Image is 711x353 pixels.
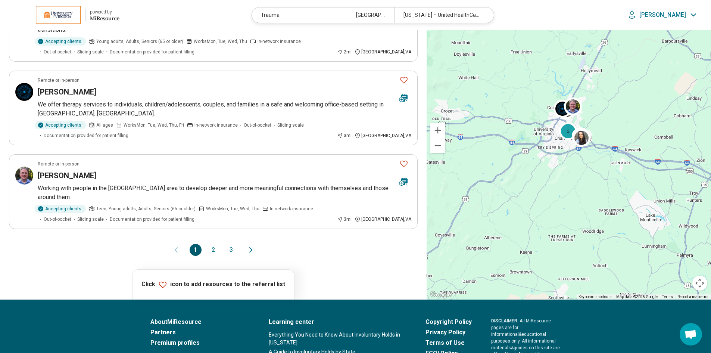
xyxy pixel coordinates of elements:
a: Copyright Policy [425,318,472,326]
div: 3 mi [337,132,352,139]
span: Works Mon, Tue, Wed, Thu [206,205,259,212]
span: Young adults, Adults, Seniors (65 or older) [96,38,183,45]
button: Zoom in [430,123,445,138]
a: Open chat [680,323,702,346]
span: Out-of-pocket [244,122,271,128]
a: Partners [150,328,249,337]
button: Favorite [396,156,411,171]
span: Out-of-pocket [44,49,71,55]
img: Google [428,290,453,300]
span: All ages [96,122,113,128]
a: Terms (opens in new tab) [662,295,673,299]
button: Next page [246,244,255,256]
a: Open this area in Google Maps (opens a new window) [428,290,453,300]
div: 2 [559,122,577,140]
div: [GEOGRAPHIC_DATA] , VA [355,132,411,139]
a: AboutMiResource [150,318,249,326]
div: Accepting clients [35,121,86,129]
span: Sliding scale [77,216,104,223]
a: Premium profiles [150,338,249,347]
span: Teen, Young adults, Adults, Seniors (65 or older) [96,205,196,212]
button: Zoom out [430,138,445,153]
div: Accepting clients [35,205,86,213]
p: [PERSON_NAME] [639,11,686,19]
p: We offer therapy services to individuals, children/adolescents, couples, and families in a safe a... [38,100,411,118]
button: 1 [190,244,202,256]
span: Map data ©2025 Google [616,295,658,299]
span: Documentation provided for patient filling [110,49,194,55]
a: Learning center [269,318,406,326]
div: [GEOGRAPHIC_DATA] , VA [355,49,411,55]
a: Privacy Policy [425,328,472,337]
span: Out-of-pocket [44,216,71,223]
p: Remote or In-person [38,161,79,167]
p: Remote or In-person [38,77,79,84]
div: Accepting clients [35,37,86,46]
span: In-network insurance [258,38,301,45]
h3: [PERSON_NAME] [38,170,96,181]
div: 2 mi [337,49,352,55]
h3: [PERSON_NAME] [38,87,96,97]
div: Trauma [252,7,347,23]
button: Map camera controls [692,276,707,291]
button: Previous page [172,244,181,256]
span: Documentation provided for patient filling [44,132,128,139]
p: Working with people in the [GEOGRAPHIC_DATA] area to develop deeper and more meaningful connectio... [38,184,411,202]
button: 3 [225,244,237,256]
div: [GEOGRAPHIC_DATA], [GEOGRAPHIC_DATA] [347,7,394,23]
div: powered by [90,9,119,15]
button: Favorite [396,72,411,88]
span: In-network insurance [270,205,313,212]
a: Everything You Need to Know About Involuntary Holds in [US_STATE] [269,331,406,347]
span: Sliding scale [77,49,104,55]
span: Works Mon, Tue, Wed, Thu, Fri [124,122,184,128]
a: Report a map error [677,295,709,299]
div: [US_STATE] – United HealthCare Student Resources [394,7,489,23]
button: 2 [208,244,219,256]
span: DISCLAIMER [491,318,517,323]
a: Terms of Use [425,338,472,347]
a: University of Virginiapowered by [12,6,119,24]
button: Keyboard shortcuts [579,294,612,300]
div: 3 mi [337,216,352,223]
p: Click icon to add resources to the referral list [141,280,285,289]
span: In-network insurance [194,122,238,128]
span: Documentation provided for patient filling [110,216,194,223]
span: Works Mon, Tue, Wed, Thu [194,38,247,45]
span: Sliding scale [277,122,304,128]
div: [GEOGRAPHIC_DATA] , VA [355,216,411,223]
img: University of Virginia [36,6,81,24]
